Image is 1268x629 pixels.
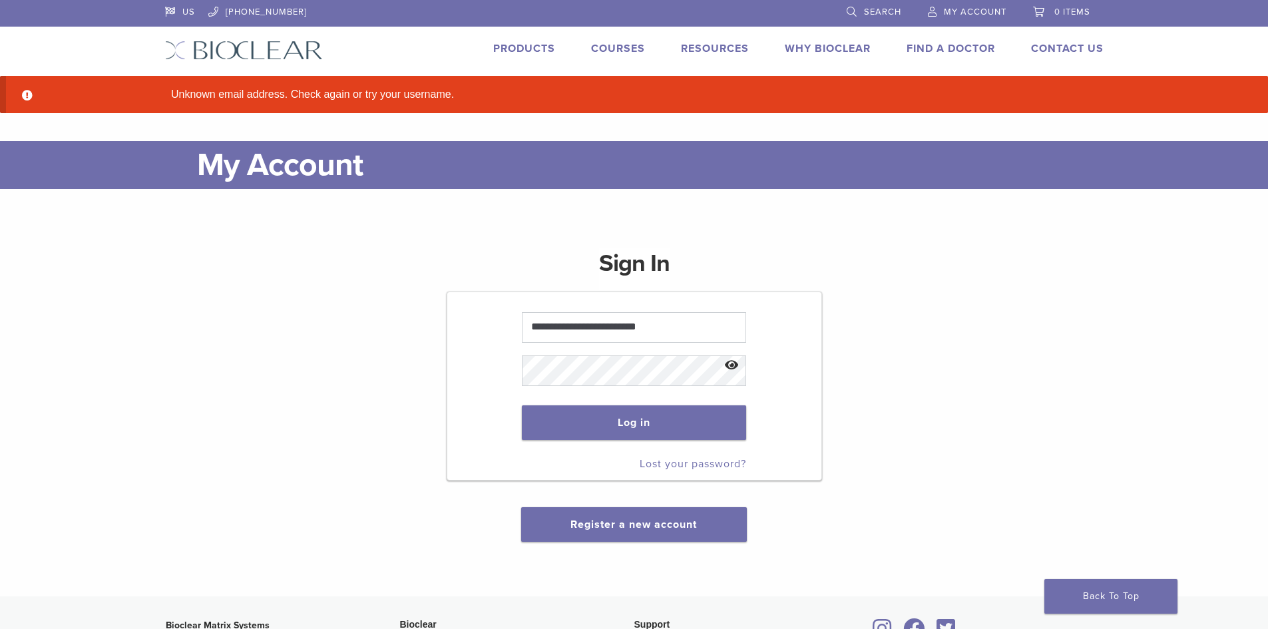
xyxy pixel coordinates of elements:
a: Products [493,42,555,55]
a: Contact Us [1031,42,1104,55]
a: Find A Doctor [907,42,995,55]
a: Back To Top [1044,579,1177,614]
a: Why Bioclear [785,42,871,55]
span: 0 items [1054,7,1090,17]
a: Resources [681,42,749,55]
a: Courses [591,42,645,55]
h1: Sign In [599,248,670,290]
h1: My Account [197,141,1104,189]
button: Log in [522,405,746,440]
a: Lost your password? [640,457,746,471]
li: Unknown email address. Check again or try your username. [166,87,1124,103]
span: Search [864,7,901,17]
button: Show password [718,349,746,383]
img: Bioclear [165,41,323,60]
button: Register a new account [521,507,746,542]
a: Register a new account [570,518,697,531]
span: My Account [944,7,1006,17]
